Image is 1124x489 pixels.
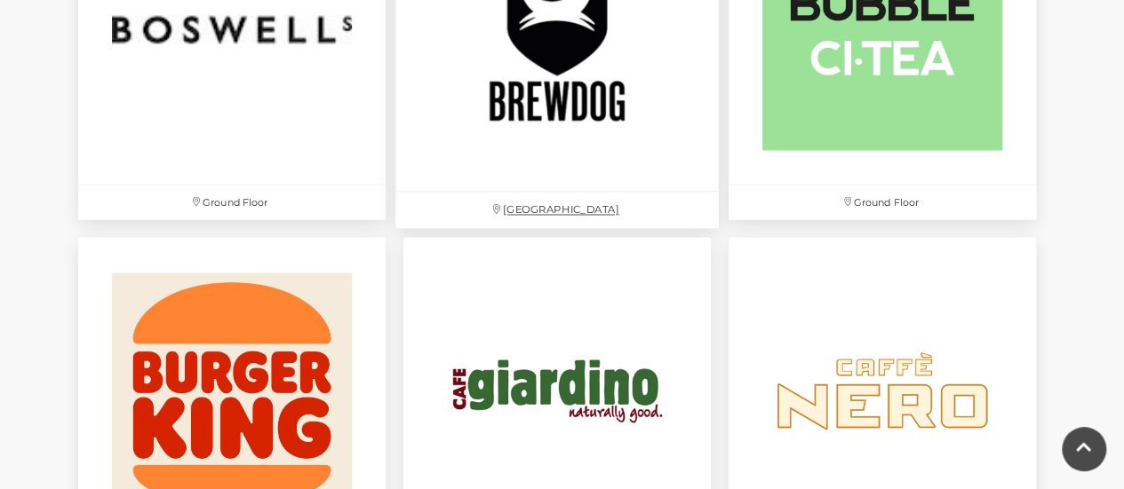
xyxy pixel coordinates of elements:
p: [GEOGRAPHIC_DATA] [395,192,719,228]
p: Ground Floor [78,185,386,219]
p: Ground Floor [729,185,1036,219]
